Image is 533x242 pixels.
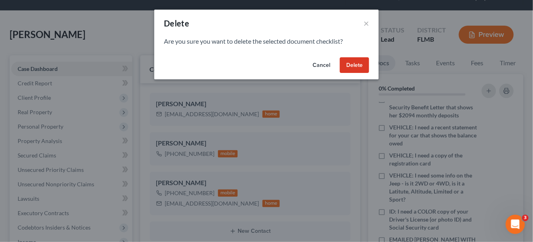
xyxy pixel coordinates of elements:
span: 3 [522,215,529,221]
button: × [363,18,369,28]
div: Delete [164,18,189,29]
button: Delete [340,57,369,73]
button: Cancel [306,57,337,73]
p: Are you sure you want to delete the selected document checklist? [164,37,369,46]
iframe: Intercom live chat [506,215,525,234]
